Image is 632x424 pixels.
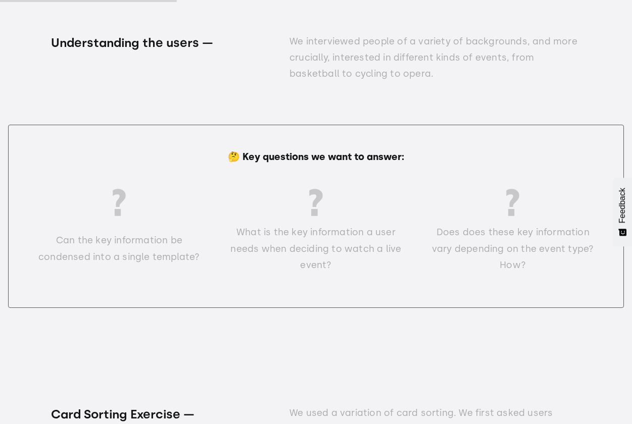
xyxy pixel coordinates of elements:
p: Does does these key information vary depending on the event type? How? [426,224,599,273]
h3: Understanding the users — [51,33,263,52]
span: Feedback [618,188,627,223]
p: 🤔 Key questions we want to answer: [33,149,599,165]
p: We interviewed people of a variety of backgrounds, and more crucially, interested in different ki... [289,33,581,82]
p: Can the key information be condensed into a single template? [33,232,206,265]
h3: Card Sorting Exercise — [51,405,263,424]
button: Feedback - Show survey [613,178,632,246]
p: What is the key information a user needs when deciding to watch a live event? [230,224,403,273]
